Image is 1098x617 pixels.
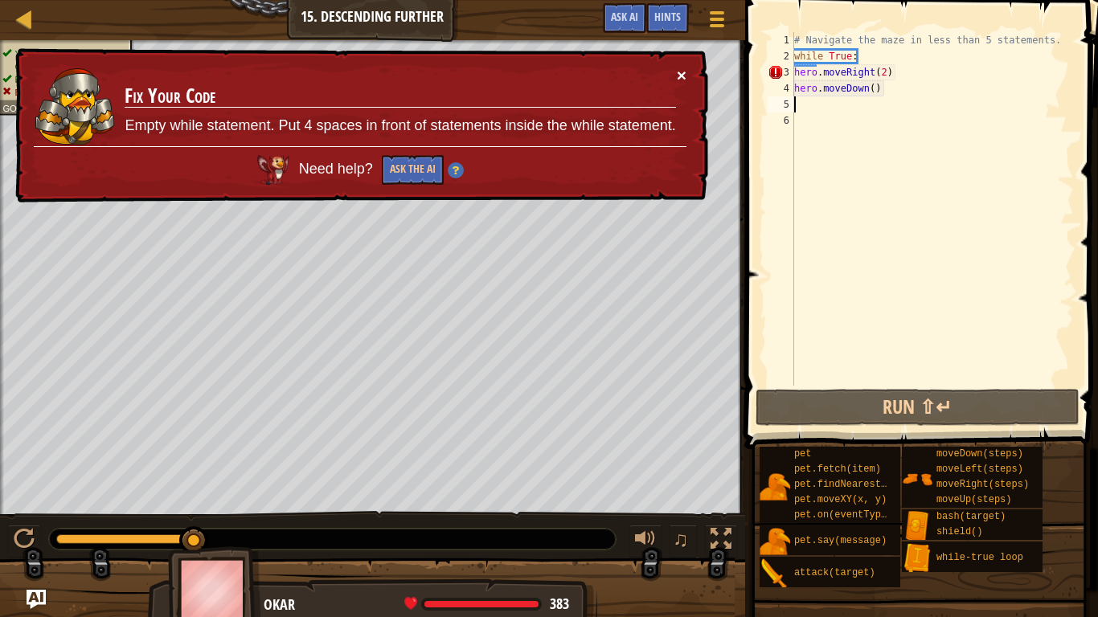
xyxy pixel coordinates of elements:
[936,552,1023,563] span: while-true loop
[27,590,46,609] button: Ask AI
[629,525,662,558] button: Adjust volume
[794,479,950,490] span: pet.findNearestByType(type)
[550,594,569,614] span: 383
[448,162,464,178] img: Hint
[794,535,887,546] span: pet.say(message)
[794,448,812,460] span: pet
[705,525,737,558] button: Toggle fullscreen
[756,389,1080,426] button: Run ⇧↵
[794,567,875,578] span: attack(target)
[902,543,932,574] img: portrait.png
[603,3,646,33] button: Ask AI
[257,155,289,184] img: AI
[902,464,932,494] img: portrait.png
[936,511,1006,522] span: bash(target)
[611,9,638,24] span: Ask AI
[8,525,40,558] button: Ctrl + P: Play
[760,526,790,557] img: portrait.png
[768,48,794,64] div: 2
[760,472,790,502] img: portrait.png
[2,47,125,60] li: Your hero must survive.
[936,448,1023,460] span: moveDown(steps)
[125,116,675,137] p: Empty while statement. Put 4 spaces in front of statements inside the while statement.
[768,32,794,48] div: 1
[936,526,983,537] span: shield()
[768,112,794,129] div: 6
[264,595,581,615] div: Okar
[768,80,794,96] div: 4
[902,511,932,541] img: portrait.png
[760,558,790,589] img: portrait.png
[382,155,444,185] button: Ask the AI
[654,9,681,24] span: Hints
[299,161,377,177] span: Need help?
[768,96,794,112] div: 5
[673,527,689,551] span: ♫
[936,479,1029,490] span: moveRight(steps)
[404,597,569,611] div: health: 383 / 383
[794,494,887,505] span: pet.moveXY(x, y)
[794,464,881,475] span: pet.fetch(item)
[35,67,115,145] img: duck_senick.png
[697,3,737,41] button: Show game menu
[125,85,675,108] h3: Fix Your Code
[936,464,1023,475] span: moveLeft(steps)
[677,67,686,84] button: ×
[794,509,944,521] span: pet.on(eventType, handler)
[670,525,697,558] button: ♫
[768,64,794,80] div: 3
[936,494,1012,505] span: moveUp(steps)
